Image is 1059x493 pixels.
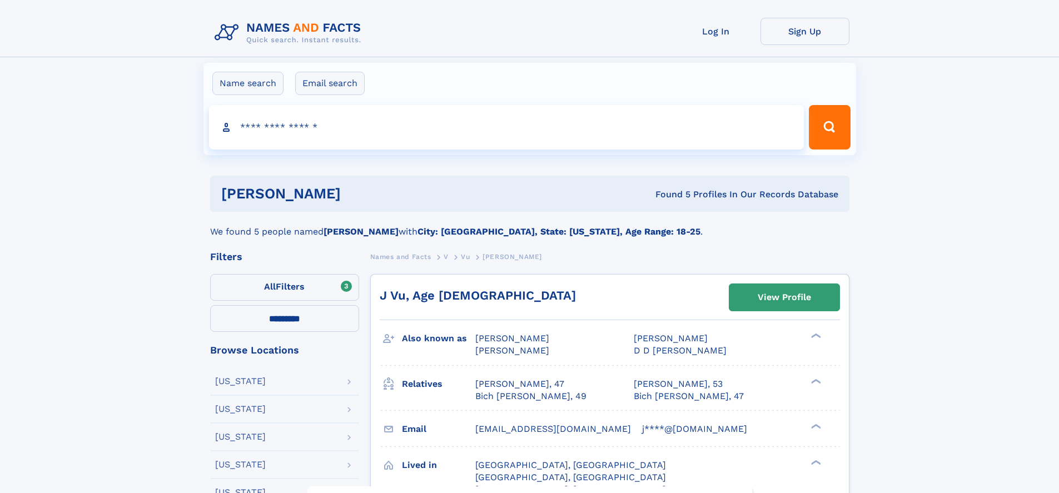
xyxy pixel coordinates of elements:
div: Found 5 Profiles In Our Records Database [498,188,838,201]
a: Vu [461,250,470,263]
div: [US_STATE] [215,460,266,469]
a: [PERSON_NAME], 53 [634,378,723,390]
img: Logo Names and Facts [210,18,370,48]
div: View Profile [758,285,811,310]
a: [PERSON_NAME], 47 [475,378,564,390]
a: Log In [672,18,760,45]
a: View Profile [729,284,839,311]
b: City: [GEOGRAPHIC_DATA], State: [US_STATE], Age Range: 18-25 [417,226,700,237]
h3: Lived in [402,456,475,475]
div: [US_STATE] [215,405,266,414]
h3: Relatives [402,375,475,394]
input: search input [209,105,804,150]
span: [GEOGRAPHIC_DATA], [GEOGRAPHIC_DATA] [475,472,666,482]
h1: [PERSON_NAME] [221,187,498,201]
span: [PERSON_NAME] [475,333,549,343]
div: Filters [210,252,359,262]
a: Names and Facts [370,250,431,263]
b: [PERSON_NAME] [324,226,399,237]
span: [EMAIL_ADDRESS][DOMAIN_NAME] [475,424,631,434]
span: [GEOGRAPHIC_DATA], [GEOGRAPHIC_DATA] [475,460,666,470]
button: Search Button [809,105,850,150]
div: ❯ [808,459,822,466]
span: [PERSON_NAME] [634,333,708,343]
label: Name search [212,72,284,95]
div: ❯ [808,332,822,340]
a: J Vu, Age [DEMOGRAPHIC_DATA] [380,288,576,302]
a: Bich [PERSON_NAME], 49 [475,390,586,402]
h3: Also known as [402,329,475,348]
span: Vu [461,253,470,261]
div: [US_STATE] [215,432,266,441]
span: D D [PERSON_NAME] [634,345,727,356]
a: Bich [PERSON_NAME], 47 [634,390,744,402]
label: Filters [210,274,359,301]
a: Sign Up [760,18,849,45]
span: [PERSON_NAME] [475,345,549,356]
span: All [264,281,276,292]
div: Browse Locations [210,345,359,355]
div: ❯ [808,377,822,385]
div: We found 5 people named with . [210,212,849,238]
div: ❯ [808,422,822,430]
span: V [444,253,449,261]
a: V [444,250,449,263]
h3: Email [402,420,475,439]
span: [PERSON_NAME] [483,253,542,261]
label: Email search [295,72,365,95]
div: [US_STATE] [215,377,266,386]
